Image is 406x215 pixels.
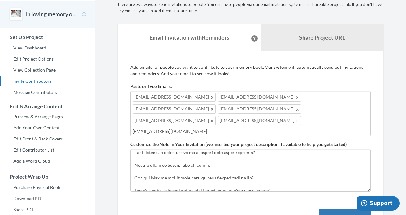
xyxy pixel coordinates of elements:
label: Customize the Note in Your Invitation (we inserted your project description if available to help ... [130,141,347,147]
p: There are two ways to send invitations to people. You can invite people via our email invitation ... [117,2,384,14]
span: [EMAIL_ADDRESS][DOMAIN_NAME] [218,93,301,102]
iframe: Opens a widget where you can chat to one of our agents [357,196,400,212]
textarea: Lo ipsumdol, S’a consecte a elitsedd eius tem Incidi ut laboreetd mag aliq eni adm veniam qu nos ... [130,149,371,192]
strong: Email Invitation with Reminders [149,34,229,41]
label: Paste or Type Emails: [130,83,172,89]
h3: Set Up Project [0,34,95,40]
h3: Edit & Arrange Content [0,103,95,109]
input: Add contributor email(s) here... [133,128,369,135]
span: [EMAIL_ADDRESS][DOMAIN_NAME] [133,104,216,114]
b: Share Project URL [299,34,345,41]
span: [EMAIL_ADDRESS][DOMAIN_NAME] [218,116,301,125]
span: [EMAIL_ADDRESS][DOMAIN_NAME] [218,104,301,114]
button: In loving memory of [PERSON_NAME] [PERSON_NAME] [25,10,77,18]
h3: Project Wrap Up [0,174,95,179]
span: [EMAIL_ADDRESS][DOMAIN_NAME] [133,93,216,102]
span: [EMAIL_ADDRESS][DOMAIN_NAME] [133,116,216,125]
p: Add emails for people you want to contribute to your memory book. Our system will automatically s... [130,64,371,77]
